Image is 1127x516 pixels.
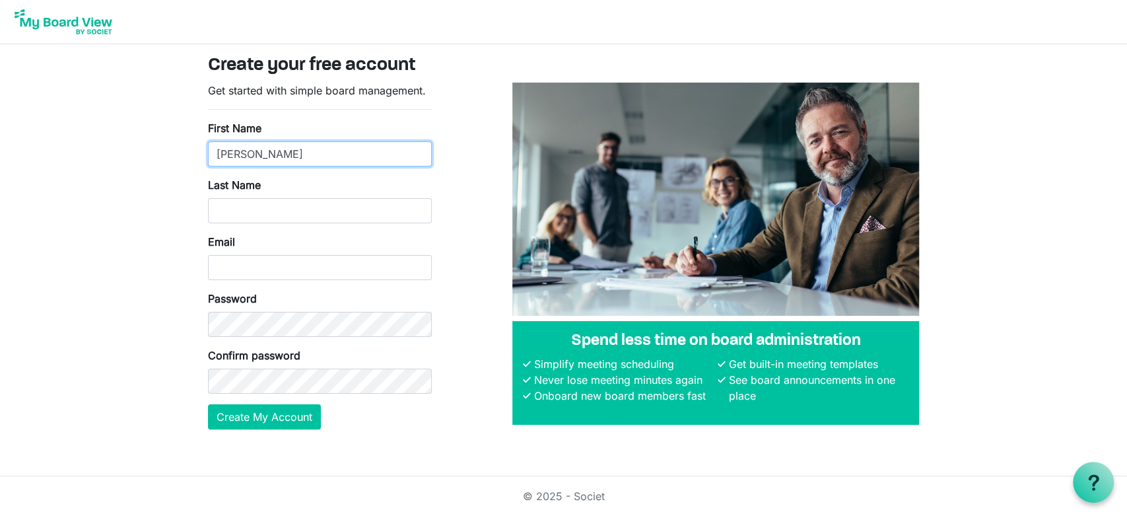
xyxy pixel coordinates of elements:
[208,177,261,193] label: Last Name
[208,348,300,363] label: Confirm password
[523,490,605,503] a: © 2025 - Societ
[208,55,920,77] h3: Create your free account
[208,234,235,250] label: Email
[725,356,908,372] li: Get built-in meeting templates
[523,332,908,351] h4: Spend less time on board administration
[512,83,919,316] img: A photograph of board members sitting at a table
[208,404,321,429] button: Create My Account
[208,84,426,97] span: Get started with simple board management.
[531,356,714,372] li: Simplify meeting scheduling
[531,388,714,404] li: Onboard new board members fast
[208,120,261,136] label: First Name
[208,291,257,307] label: Password
[11,5,116,38] img: My Board View Logo
[531,372,714,388] li: Never lose meeting minutes again
[725,372,908,404] li: See board announcements in one place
